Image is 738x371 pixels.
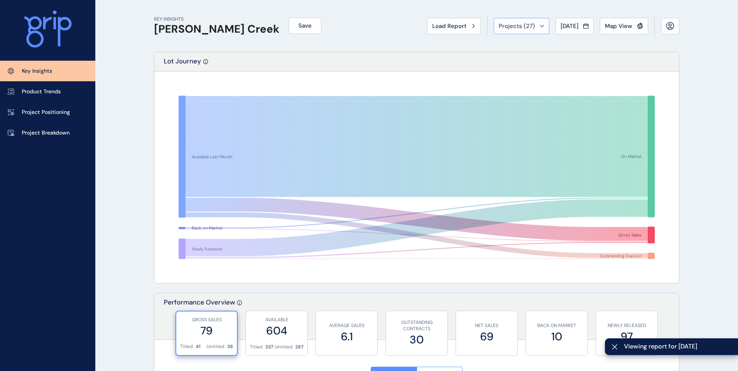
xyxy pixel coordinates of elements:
label: 30 [390,332,444,347]
p: NET SALES [460,322,514,329]
p: 337 [265,344,273,350]
p: AVAILABLE [250,317,303,323]
label: 6.1 [320,329,373,344]
span: Projects ( 27 ) [499,22,535,30]
p: Titled [180,343,193,350]
span: Load Report [432,22,466,30]
p: Key Insights [22,67,52,75]
span: [DATE] [561,22,578,30]
label: 10 [530,329,584,344]
p: Project Breakdown [22,129,70,137]
p: AVERAGE SALES [320,322,373,329]
button: Save [289,17,321,34]
p: 267 [295,344,303,350]
label: 79 [180,323,233,338]
p: 41 [196,343,200,350]
p: Product Trends [22,88,61,96]
p: Performance Overview [164,298,235,339]
p: Lot Journey [164,57,201,71]
p: OUTSTANDING CONTRACTS [390,319,444,332]
label: 604 [250,323,303,338]
label: 69 [460,329,514,344]
p: GROSS SALES [180,317,233,323]
p: BACK ON MARKET [530,322,584,329]
span: Map View [605,22,632,30]
p: KEY INSIGHTS [154,16,279,23]
button: Projects (27) [494,18,549,34]
span: Viewing report for [DATE] [624,342,732,351]
p: Project Positioning [22,108,70,116]
button: Map View [600,18,648,34]
button: [DATE] [556,18,594,34]
h1: [PERSON_NAME] Creek [154,23,279,36]
button: Load Report [427,18,481,34]
p: NEWLY RELEASED [600,322,654,329]
p: Titled [250,344,263,350]
label: 97 [600,329,654,344]
p: Untitled [275,344,293,350]
p: Untitled [207,343,224,350]
span: Save [298,22,312,30]
p: 38 [227,343,233,350]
